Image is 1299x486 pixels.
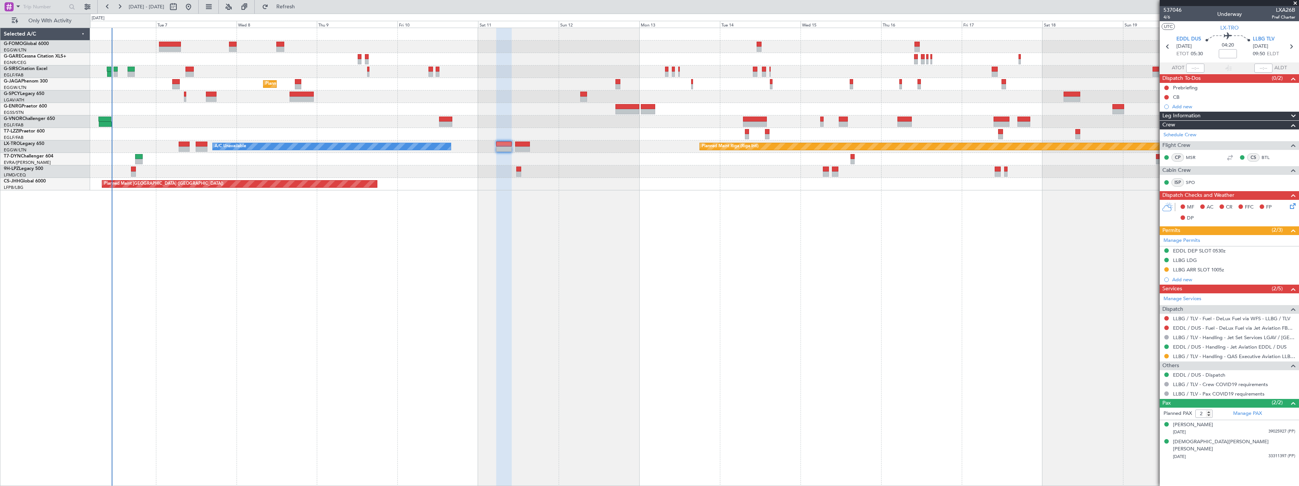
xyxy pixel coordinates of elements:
[1272,6,1295,14] span: LXA26B
[1272,285,1283,293] span: (2/5)
[1163,6,1182,14] span: 537046
[1173,84,1198,91] div: Prebriefing
[1272,399,1283,407] span: (2/2)
[4,54,66,59] a: G-GARECessna Citation XLS+
[1173,372,1225,378] a: EDDL / DUS - Dispatch
[1233,410,1262,417] a: Manage PAX
[1162,361,1179,370] span: Others
[1274,64,1287,72] span: ALDT
[1222,42,1234,49] span: 04:20
[265,78,385,90] div: Planned Maint [GEOGRAPHIC_DATA] ([GEOGRAPHIC_DATA])
[4,135,23,140] a: EGLF/FAB
[1268,453,1295,460] span: 33311397 (PP)
[639,21,720,28] div: Mon 13
[1162,74,1201,83] span: Dispatch To-Dos
[1245,204,1254,211] span: FFC
[4,60,26,65] a: EGNR/CEG
[478,21,559,28] div: Sat 11
[75,21,156,28] div: Mon 6
[4,104,47,109] a: G-ENRGPraetor 600
[1162,399,1171,408] span: Pax
[1162,23,1175,30] button: UTC
[1253,43,1268,50] span: [DATE]
[1163,131,1196,139] a: Schedule Crew
[1163,410,1192,417] label: Planned PAX
[4,129,19,134] span: T7-LZZI
[397,21,478,28] div: Fri 10
[1272,14,1295,20] span: Pref Charter
[4,142,20,146] span: LX-TRO
[1042,21,1123,28] div: Sat 18
[4,147,26,153] a: EGGW/LTN
[1171,178,1184,187] div: ISP
[4,79,21,84] span: G-JAGA
[881,21,962,28] div: Thu 16
[1186,64,1204,73] input: --:--
[1173,344,1287,350] a: EDDL / DUS - Handling - Jet Aviation EDDL / DUS
[1173,429,1186,435] span: [DATE]
[8,15,82,27] button: Only With Activity
[1266,204,1272,211] span: FP
[4,142,44,146] a: LX-TROLegacy 650
[237,21,317,28] div: Wed 8
[1171,153,1184,162] div: CP
[1272,226,1283,234] span: (2/3)
[4,160,51,165] a: EVRA/[PERSON_NAME]
[720,21,801,28] div: Tue 14
[1176,43,1192,50] span: [DATE]
[1172,64,1184,72] span: ATOT
[215,141,246,152] div: A/C Unavailable
[1162,191,1234,200] span: Dispatch Checks and Weather
[4,129,45,134] a: T7-LZZIPraetor 600
[270,4,302,9] span: Refresh
[4,42,49,46] a: G-FOMOGlobal 6000
[4,154,21,159] span: T7-DYN
[1163,14,1182,20] span: 4/6
[1173,248,1226,254] div: EDDL DEP SLOT 0530z
[1272,74,1283,82] span: (0/2)
[1162,121,1175,129] span: Crew
[4,72,23,78] a: EGLF/FAB
[156,21,237,28] div: Tue 7
[1176,36,1201,43] span: EDDL DUS
[1172,103,1295,110] div: Add new
[4,110,24,115] a: EGSS/STN
[1173,266,1224,273] div: LLBG ARR SLOT 1005z
[1187,204,1194,211] span: MF
[4,117,22,121] span: G-VNOR
[1173,94,1179,100] div: CB
[1162,305,1183,314] span: Dispatch
[92,15,104,22] div: [DATE]
[4,67,18,71] span: G-SIRS
[1163,237,1200,245] a: Manage Permits
[1262,154,1279,161] a: BTL
[1173,353,1295,360] a: LLBG / TLV - Handling - QAS Executive Aviation LLBG / TLV
[4,167,19,171] span: 9H-LPZ
[4,179,20,184] span: CS-JHH
[4,185,23,190] a: LFPB/LBG
[4,47,26,53] a: EGGW/LTN
[4,179,46,184] a: CS-JHHGlobal 6000
[1253,36,1275,43] span: LLBG TLV
[4,67,47,71] a: G-SIRSCitation Excel
[1247,153,1260,162] div: CS
[801,21,881,28] div: Wed 15
[1173,381,1268,388] a: LLBG / TLV - Crew COVID19 requirements
[4,167,43,171] a: 9H-LPZLegacy 500
[1220,24,1239,32] span: LX-TRO
[1191,50,1203,58] span: 05:30
[317,21,397,28] div: Thu 9
[1162,226,1180,235] span: Permits
[1173,257,1197,263] div: LLBG LDG
[1173,454,1186,460] span: [DATE]
[23,1,67,12] input: Trip Number
[962,21,1042,28] div: Fri 17
[1162,285,1182,293] span: Services
[4,117,55,121] a: G-VNORChallenger 650
[1173,315,1290,322] a: LLBG / TLV - Fuel - DeLux Fuel via WFS - LLBG / TLV
[1162,141,1190,150] span: Flight Crew
[4,79,48,84] a: G-JAGAPhenom 300
[1173,391,1265,397] a: LLBG / TLV - Pax COVID19 requirements
[4,54,21,59] span: G-GARE
[4,92,44,96] a: G-SPCYLegacy 650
